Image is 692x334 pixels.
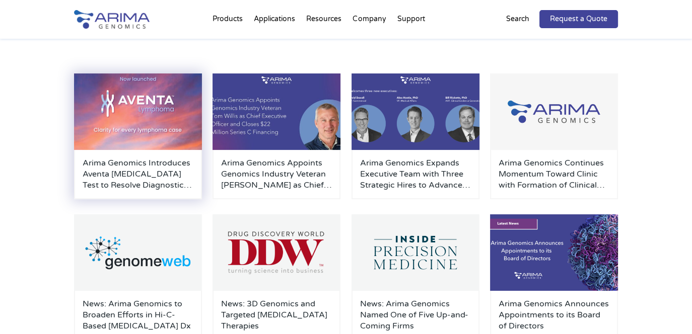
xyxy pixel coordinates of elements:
p: Search [506,13,529,26]
a: News: 3D Genomics and Targeted [MEDICAL_DATA] Therapies [221,298,332,331]
a: Arima Genomics Expands Executive Team with Three Strategic Hires to Advance Clinical Applications... [360,157,471,191]
a: Arima Genomics Announces Appointments to its Board of Directors [499,298,609,331]
a: News: Arima Genomics Named One of Five Up-and-Coming Firms [360,298,471,331]
img: Group-929-500x300.jpg [490,73,618,150]
img: Personnel-Announcement-LinkedIn-Carousel-22025-1-500x300.jpg [213,73,340,150]
img: Inside-Precision-Medicine_Logo-500x300.png [352,214,479,291]
a: Arima Genomics Appoints Genomics Industry Veteran [PERSON_NAME] as Chief Executive Officer and Cl... [221,157,332,191]
img: Arima-Genomics-logo [74,10,150,29]
a: News: Arima Genomics to Broaden Efforts in Hi-C-Based [MEDICAL_DATA] Dx [83,298,193,331]
img: Personnel-Announcement-LinkedIn-Carousel-22025-500x300.png [352,73,479,150]
img: GenomeWeb_Press-Release_Logo-500x300.png [74,214,202,291]
a: Arima Genomics Introduces Aventa [MEDICAL_DATA] Test to Resolve Diagnostic Uncertainty in B- and ... [83,157,193,191]
a: Arima Genomics Continues Momentum Toward Clinic with Formation of Clinical Advisory Board [499,157,609,191]
img: Board-members-500x300.jpg [490,214,618,291]
img: Drug-Discovery-World_Logo-500x300.png [213,214,340,291]
img: AventaLymphoma-500x300.jpg [74,73,202,150]
a: Request a Quote [539,10,618,28]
